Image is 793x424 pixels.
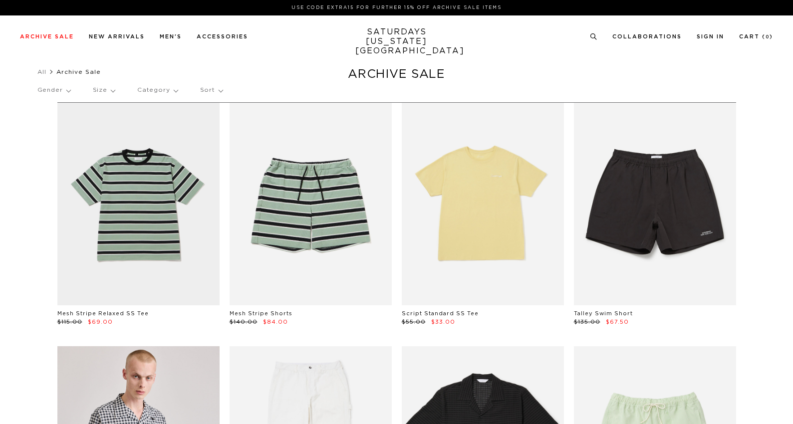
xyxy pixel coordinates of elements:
[612,34,682,39] a: Collaborations
[230,311,292,316] a: Mesh Stripe Shorts
[574,319,600,325] span: $135.00
[20,34,74,39] a: Archive Sale
[24,4,769,11] p: Use Code EXTRA15 for Further 15% Off Archive Sale Items
[37,79,70,102] p: Gender
[697,34,724,39] a: Sign In
[606,319,629,325] span: $67.50
[431,319,455,325] span: $33.00
[739,34,773,39] a: Cart (0)
[355,27,438,56] a: SATURDAYS[US_STATE][GEOGRAPHIC_DATA]
[766,35,770,39] small: 0
[57,319,82,325] span: $115.00
[402,311,479,316] a: Script Standard SS Tee
[574,311,633,316] a: Talley Swim Short
[57,311,149,316] a: Mesh Stripe Relaxed SS Tee
[263,319,288,325] span: $84.00
[197,34,248,39] a: Accessories
[93,79,115,102] p: Size
[89,34,145,39] a: New Arrivals
[200,79,223,102] p: Sort
[230,319,258,325] span: $140.00
[56,69,101,75] span: Archive Sale
[37,69,46,75] a: All
[88,319,113,325] span: $69.00
[137,79,178,102] p: Category
[160,34,182,39] a: Men's
[402,319,426,325] span: $55.00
